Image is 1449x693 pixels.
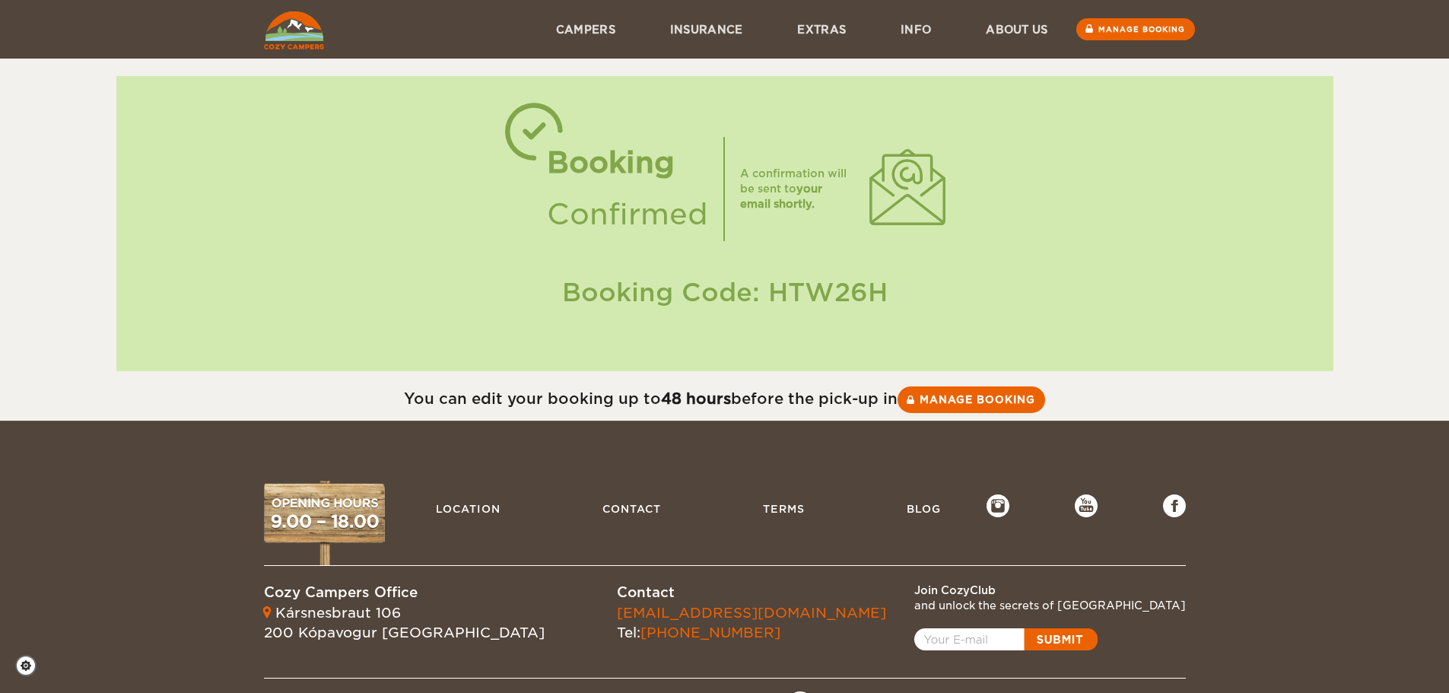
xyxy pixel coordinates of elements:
a: [PHONE_NUMBER] [640,625,780,641]
div: Tel: [617,603,886,642]
a: Manage booking [898,386,1045,413]
div: Kársnesbraut 106 200 Kópavogur [GEOGRAPHIC_DATA] [264,603,545,642]
a: [EMAIL_ADDRESS][DOMAIN_NAME] [617,605,886,621]
div: and unlock the secrets of [GEOGRAPHIC_DATA] [914,598,1186,613]
strong: 48 hours [661,389,731,408]
a: Blog [899,494,949,523]
a: Location [428,494,508,523]
div: Booking [547,137,708,189]
div: Booking Code: HTW26H [132,275,1318,310]
img: Cozy Campers [264,11,324,49]
a: Contact [595,494,669,523]
div: Confirmed [547,189,708,240]
div: Cozy Campers Office [264,583,545,602]
div: Contact [617,583,886,602]
a: Cookie settings [15,655,46,676]
a: Open popup [914,628,1098,650]
div: A confirmation will be sent to [740,166,854,211]
a: Manage booking [1076,18,1195,40]
a: Terms [755,494,812,523]
div: Join CozyClub [914,583,1186,598]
